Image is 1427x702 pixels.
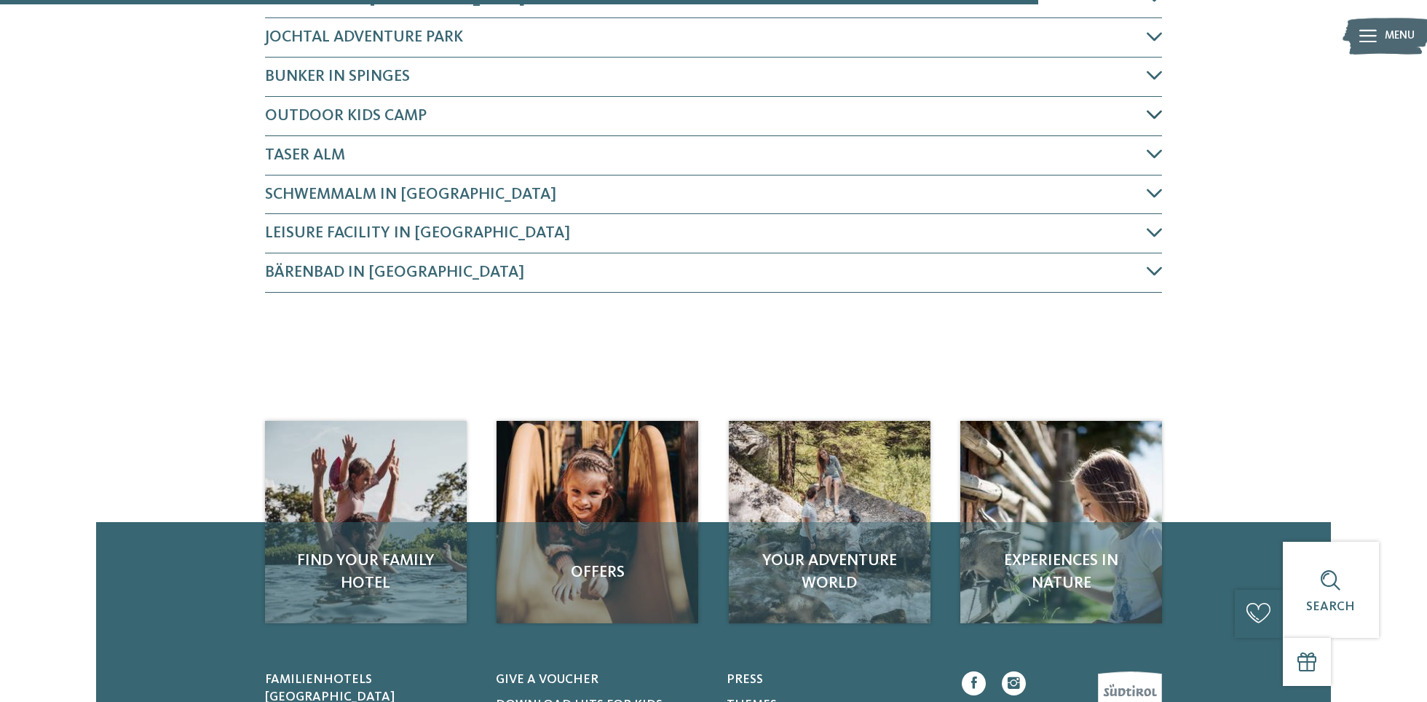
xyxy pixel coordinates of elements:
a: Discover the most beautiful playgrounds for children Find your family hotel [265,421,467,623]
span: Offers [513,561,682,584]
span: Find your family hotel [281,550,451,595]
a: Discover the most beautiful playgrounds for children Your adventure world [729,421,930,623]
span: Bunker in Spinges [265,68,410,84]
span: Outdoor Kids Camp [265,108,427,124]
a: Press [727,671,938,690]
a: Discover the most beautiful playgrounds for children Experiences in nature [960,421,1162,623]
img: Discover the most beautiful playgrounds for children [265,421,467,623]
span: Experiences in nature [976,550,1146,595]
span: Bärenbad in [GEOGRAPHIC_DATA] [265,264,524,280]
span: Press [727,674,763,686]
span: Taser Alm [265,147,345,163]
img: Discover the most beautiful playgrounds for children [729,421,930,623]
span: Your adventure world [745,550,914,595]
span: Schwemmalm in [GEOGRAPHIC_DATA] [265,186,556,202]
span: Search [1306,601,1355,613]
img: Discover the most beautiful playgrounds for children [960,421,1162,623]
span: Jochtal adventure park [265,29,463,45]
a: Discover the most beautiful playgrounds for children Offers [497,421,698,623]
a: Give a voucher [496,671,707,690]
img: Discover the most beautiful playgrounds for children [497,421,698,623]
span: Give a voucher [496,674,598,686]
span: Leisure facility in [GEOGRAPHIC_DATA] [265,225,570,241]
